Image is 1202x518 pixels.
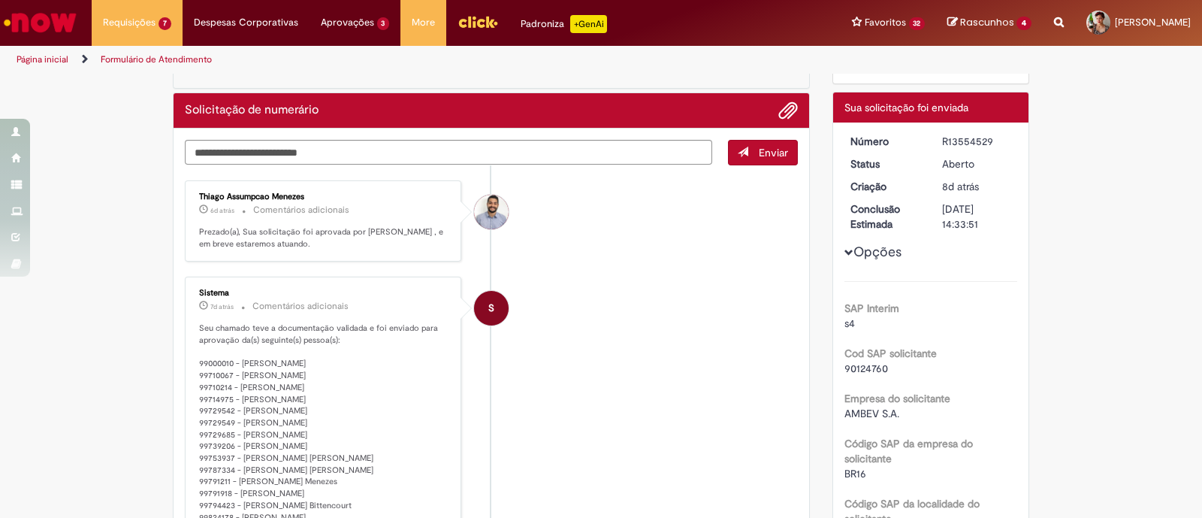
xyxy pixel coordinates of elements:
[199,289,449,298] div: Sistema
[321,15,374,30] span: Aprovações
[942,134,1012,149] div: R13554529
[942,201,1012,232] div: [DATE] 14:33:51
[839,201,932,232] dt: Conclusão Estimada
[474,291,509,326] div: System
[839,156,932,171] dt: Status
[844,437,973,465] b: Código SAP da empresa do solicitante
[210,302,234,311] span: 7d atrás
[458,11,498,33] img: click_logo_yellow_360x200.png
[1016,17,1031,30] span: 4
[521,15,607,33] div: Padroniza
[199,192,449,201] div: Thiago Assumpcao Menezes
[194,15,298,30] span: Despesas Corporativas
[185,140,712,165] textarea: Digite sua mensagem aqui...
[839,134,932,149] dt: Número
[909,17,926,30] span: 32
[942,156,1012,171] div: Aberto
[844,407,899,420] span: AMBEV S.A.
[942,180,979,193] span: 8d atrás
[377,17,390,30] span: 3
[865,15,906,30] span: Favoritos
[844,392,950,405] b: Empresa do solicitante
[1115,16,1191,29] span: [PERSON_NAME]
[412,15,435,30] span: More
[2,8,79,38] img: ServiceNow
[844,301,899,315] b: SAP Interim
[839,179,932,194] dt: Criação
[210,206,234,215] span: 6d atrás
[844,467,866,480] span: BR16
[960,15,1014,29] span: Rascunhos
[11,46,790,74] ul: Trilhas de página
[728,140,798,165] button: Enviar
[17,53,68,65] a: Página inicial
[253,204,349,217] small: Comentários adicionais
[101,53,212,65] a: Formulário de Atendimento
[778,101,798,120] button: Adicionar anexos
[942,179,1012,194] div: 22/09/2025 11:20:10
[210,206,234,215] time: 23/09/2025 19:58:28
[488,290,494,326] span: S
[947,16,1031,30] a: Rascunhos
[759,146,788,159] span: Enviar
[844,101,968,114] span: Sua solicitação foi enviada
[159,17,171,30] span: 7
[210,302,234,311] time: 22/09/2025 14:46:27
[474,195,509,229] div: Thiago Assumpcao Menezes
[185,104,319,117] h2: Solicitação de numerário Histórico de tíquete
[942,180,979,193] time: 22/09/2025 11:20:10
[844,362,888,375] span: 90124760
[199,226,449,250] p: Prezado(a), Sua solicitação foi aprovada por [PERSON_NAME] , e em breve estaremos atuando.
[570,15,607,33] p: +GenAi
[252,300,349,313] small: Comentários adicionais
[103,15,156,30] span: Requisições
[844,317,855,330] span: s4
[844,347,937,360] b: Cod SAP solicitante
